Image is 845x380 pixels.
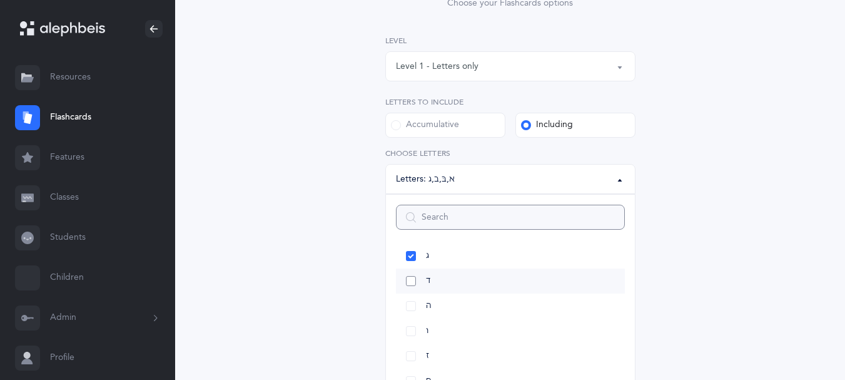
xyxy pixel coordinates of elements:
div: Level 1 - Letters only [396,60,478,73]
span: ז [426,351,429,362]
span: ד [426,275,430,287]
label: Choose letters [385,148,635,159]
iframe: Drift Widget Chat Controller [782,317,830,365]
span: ג [426,250,429,262]
input: Search [396,205,625,230]
div: Letters: [396,173,428,186]
label: Letters to include [385,96,635,108]
span: ו [426,326,428,337]
div: Including [521,119,573,131]
label: Level [385,35,635,46]
span: ה [426,300,432,312]
button: Level 1 - Letters only [385,51,635,81]
div: א , בּ , ב , ג [428,173,455,186]
button: א, בּ, ב, ג [385,164,635,194]
div: Accumulative [391,119,459,131]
